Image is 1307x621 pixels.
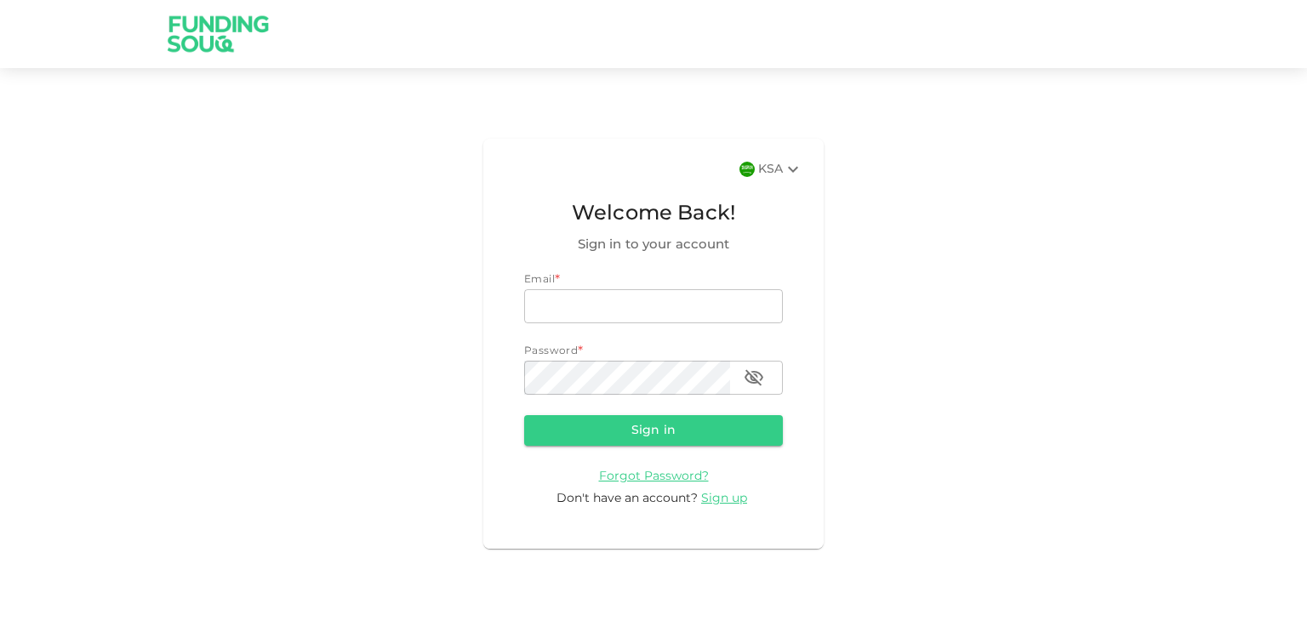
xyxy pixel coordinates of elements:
[524,346,578,356] span: Password
[524,235,783,255] span: Sign in to your account
[524,198,783,231] span: Welcome Back!
[739,162,755,177] img: flag-sa.b9a346574cdc8950dd34b50780441f57.svg
[701,493,747,504] span: Sign up
[524,275,555,285] span: Email
[524,361,730,395] input: password
[599,470,709,482] span: Forgot Password?
[556,493,698,504] span: Don't have an account?
[524,415,783,446] button: Sign in
[599,470,709,482] a: Forgot Password?
[524,289,783,323] input: email
[758,159,803,179] div: KSA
